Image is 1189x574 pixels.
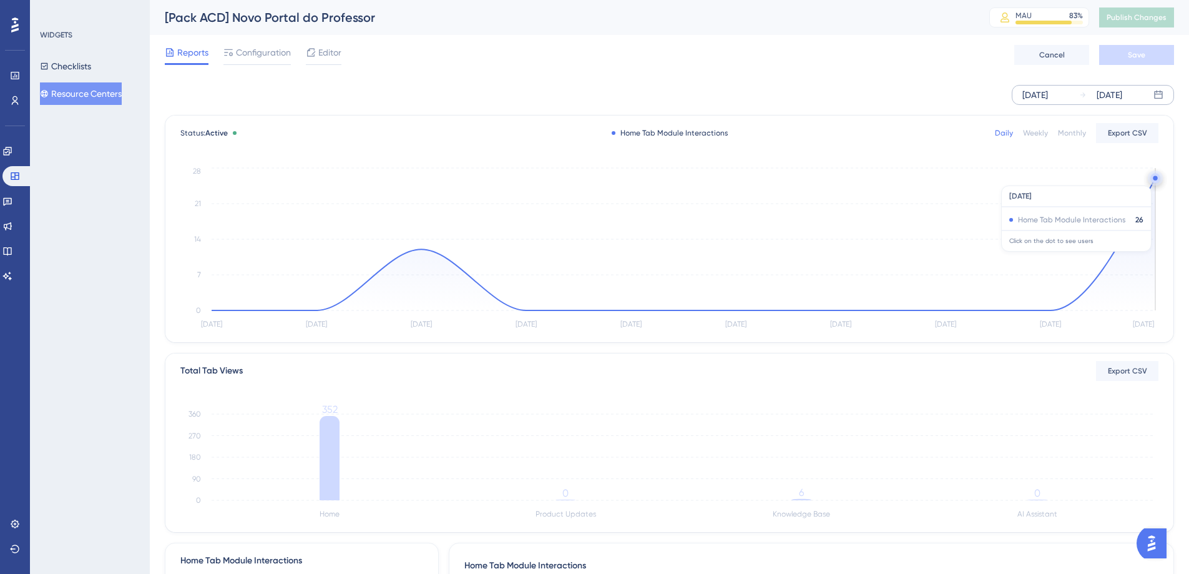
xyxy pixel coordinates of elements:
tspan: [DATE] [306,320,327,329]
button: Publish Changes [1099,7,1174,27]
tspan: [DATE] [620,320,642,329]
tspan: 21 [195,199,201,208]
tspan: 360 [188,410,201,418]
tspan: 28 [193,167,201,176]
div: Weekly [1023,128,1048,138]
tspan: [DATE] [1040,320,1061,329]
button: Export CSV [1096,361,1158,381]
tspan: [DATE] [935,320,956,329]
div: MAU [1015,11,1032,21]
tspan: 0 [196,306,201,315]
div: Daily [995,128,1013,138]
span: Cancel [1039,50,1065,60]
tspan: 270 [188,432,201,440]
span: Publish Changes [1107,12,1167,22]
tspan: [DATE] [1133,320,1154,329]
span: Export CSV [1108,128,1147,138]
div: [Pack ACD] Novo Portal do Professor [165,9,958,26]
tspan: 0 [196,496,201,505]
tspan: [DATE] [516,320,537,329]
div: [DATE] [1097,87,1122,102]
tspan: 352 [322,403,338,415]
button: Checklists [40,55,91,77]
iframe: UserGuiding AI Assistant Launcher [1137,525,1174,562]
tspan: [DATE] [725,320,746,329]
tspan: 0 [562,487,569,499]
div: WIDGETS [40,30,72,40]
tspan: Home [320,510,340,518]
tspan: 14 [194,235,201,244]
tspan: AI Assistant [1017,510,1057,518]
span: Save [1128,50,1145,60]
tspan: 0 [1034,487,1040,499]
span: Reports [177,45,208,60]
span: Editor [318,45,341,60]
tspan: 180 [189,453,201,462]
button: Resource Centers [40,82,122,105]
tspan: 90 [192,475,201,483]
span: Export CSV [1108,366,1147,376]
tspan: [DATE] [201,320,222,329]
tspan: Product Updates [536,510,596,518]
span: Configuration [236,45,291,60]
tspan: [DATE] [830,320,851,329]
div: Total Tab Views [180,364,243,379]
tspan: Knowledge Base [773,510,830,518]
div: Monthly [1058,128,1086,138]
button: Cancel [1014,45,1089,65]
tspan: [DATE] [411,320,432,329]
span: Active [205,129,228,137]
button: Save [1099,45,1174,65]
button: Export CSV [1096,123,1158,143]
div: [DATE] [1022,87,1048,102]
div: 83 % [1069,11,1083,21]
div: Home Tab Module Interactions [612,128,728,138]
tspan: 6 [799,487,804,498]
div: Home Tab Module Interactions [180,553,302,568]
tspan: 7 [197,270,201,279]
span: Status: [180,128,228,138]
